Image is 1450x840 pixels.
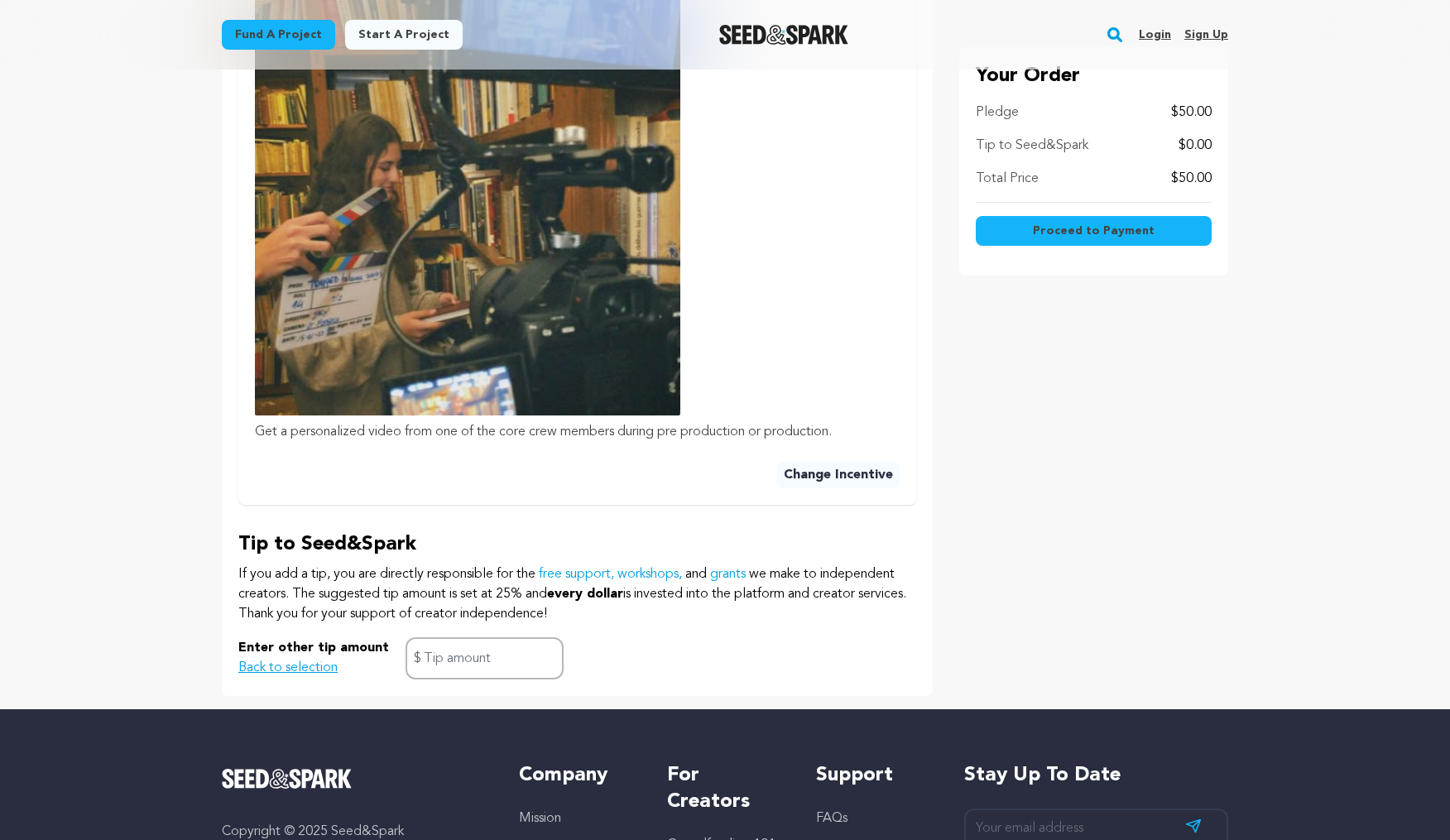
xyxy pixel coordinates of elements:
h5: For Creators [667,762,782,815]
p: Pledge [976,103,1019,122]
p: $50.00 [1171,103,1212,122]
a: Mission [519,812,561,825]
p: Total Price [976,169,1039,189]
span: $ [414,649,421,669]
a: grants [710,568,746,581]
span: every dollar [547,588,623,601]
h5: Company [519,762,634,789]
input: Tip amount [406,637,564,679]
a: Login [1139,22,1171,48]
p: If you add a tip, you are directly responsible for the and we make to independent creators. The s... [238,564,916,624]
span: Proceed to Payment [1033,223,1155,239]
button: Change Incentive [777,462,900,488]
a: free support, workshops, [539,568,682,581]
h5: Support [816,762,931,789]
a: Sign up [1184,22,1228,48]
button: Proceed to Payment [976,216,1212,246]
p: Get a personalized video from one of the core crew members during pre production or production. [255,422,900,442]
p: Tip to Seed&Spark [976,136,1088,156]
p: $50.00 [1171,169,1212,189]
a: Seed&Spark Homepage [719,25,849,45]
p: Tip to Seed&Spark [238,531,916,558]
p: Your Order [976,63,1212,89]
img: Seed&Spark Logo [222,769,352,789]
a: Fund a project [222,20,335,50]
p: $0.00 [1179,136,1212,156]
a: Start a project [345,20,463,50]
a: FAQs [816,812,847,825]
h5: Stay up to date [964,762,1228,789]
a: Seed&Spark Homepage [222,769,486,789]
img: Seed&Spark Logo Dark Mode [719,25,849,45]
button: Back to selection [238,658,338,678]
p: Enter other tip amount [238,638,389,658]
